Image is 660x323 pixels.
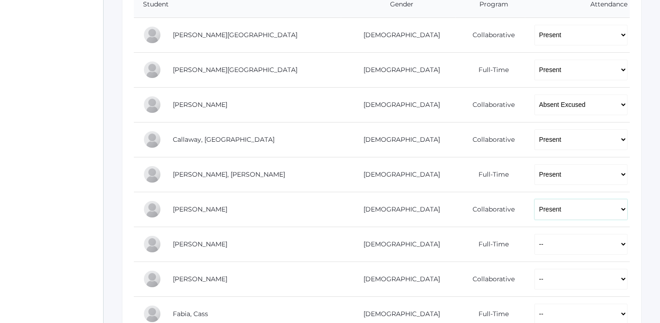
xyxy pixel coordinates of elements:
[341,52,456,87] td: [DEMOGRAPHIC_DATA]
[173,310,208,318] a: Fabia, Cass
[341,17,456,52] td: [DEMOGRAPHIC_DATA]
[143,61,161,79] div: Jordan Bell
[341,227,456,262] td: [DEMOGRAPHIC_DATA]
[456,157,525,192] td: Full-Time
[341,87,456,122] td: [DEMOGRAPHIC_DATA]
[456,17,525,52] td: Collaborative
[456,87,525,122] td: Collaborative
[173,205,227,213] a: [PERSON_NAME]
[173,170,285,178] a: [PERSON_NAME], [PERSON_NAME]
[143,235,161,253] div: Olivia Dainko
[143,26,161,44] div: Charlotte Bair
[341,122,456,157] td: [DEMOGRAPHIC_DATA]
[173,31,297,39] a: [PERSON_NAME][GEOGRAPHIC_DATA]
[456,122,525,157] td: Collaborative
[143,95,161,114] div: Lee Blasman
[143,200,161,218] div: Teddy Dahlstrom
[143,270,161,288] div: Nathan Dishchekenian
[456,262,525,296] td: Collaborative
[173,66,297,74] a: [PERSON_NAME][GEOGRAPHIC_DATA]
[341,157,456,192] td: [DEMOGRAPHIC_DATA]
[143,305,161,323] div: Cass Fabia
[456,192,525,227] td: Collaborative
[143,165,161,184] div: Luna Cardenas
[341,262,456,296] td: [DEMOGRAPHIC_DATA]
[173,275,227,283] a: [PERSON_NAME]
[143,130,161,149] div: Kiel Callaway
[173,100,227,109] a: [PERSON_NAME]
[456,52,525,87] td: Full-Time
[173,135,275,144] a: Callaway, [GEOGRAPHIC_DATA]
[456,227,525,262] td: Full-Time
[341,192,456,227] td: [DEMOGRAPHIC_DATA]
[173,240,227,248] a: [PERSON_NAME]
